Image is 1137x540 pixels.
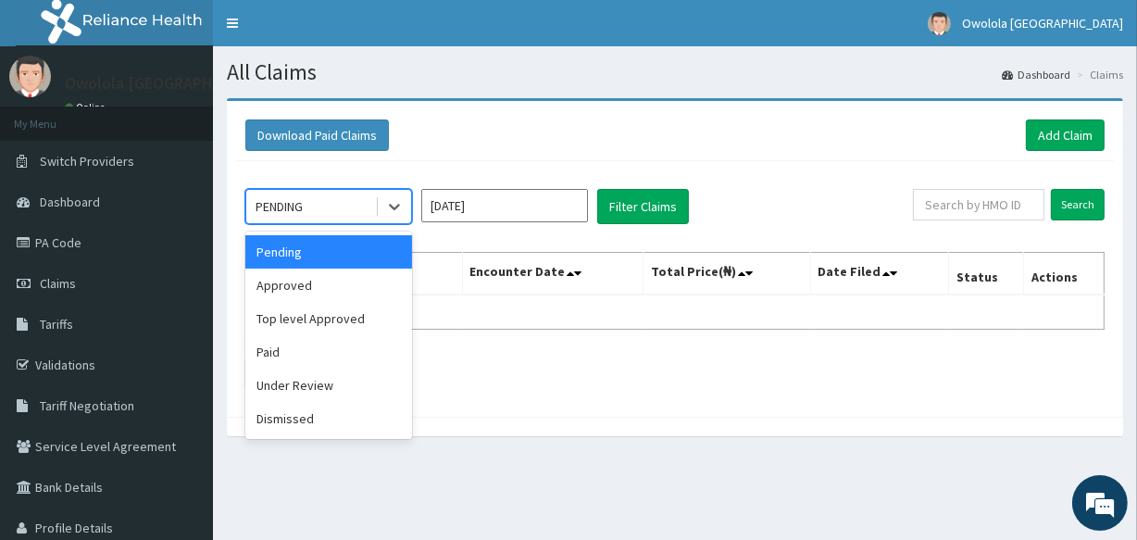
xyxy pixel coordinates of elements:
img: User Image [928,12,951,35]
button: Filter Claims [597,189,689,224]
div: Under Review [245,369,412,402]
p: Owolola [GEOGRAPHIC_DATA] [65,75,281,92]
div: Approved [245,269,412,302]
span: Tariffs [40,316,73,333]
th: Actions [1023,253,1104,295]
th: Date Filed [810,253,949,295]
span: Dashboard [40,194,100,210]
input: Select Month and Year [421,189,588,222]
div: Dismissed [245,402,412,435]
button: Download Paid Claims [245,119,389,151]
input: Search [1051,189,1105,220]
a: Online [65,101,109,114]
div: Paid [245,335,412,369]
th: Total Price(₦) [643,253,810,295]
a: Dashboard [1002,67,1070,82]
th: Encounter Date [462,253,643,295]
span: Switch Providers [40,153,134,170]
h1: All Claims [227,60,1123,84]
div: PENDING [256,197,303,216]
span: Owolola [GEOGRAPHIC_DATA] [962,15,1123,31]
th: Status [949,253,1024,295]
li: Claims [1072,67,1123,82]
span: Claims [40,275,76,292]
input: Search by HMO ID [913,189,1044,220]
a: Add Claim [1026,119,1105,151]
div: Pending [245,235,412,269]
div: Top level Approved [245,302,412,335]
img: User Image [9,56,51,97]
span: Tariff Negotiation [40,397,134,414]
